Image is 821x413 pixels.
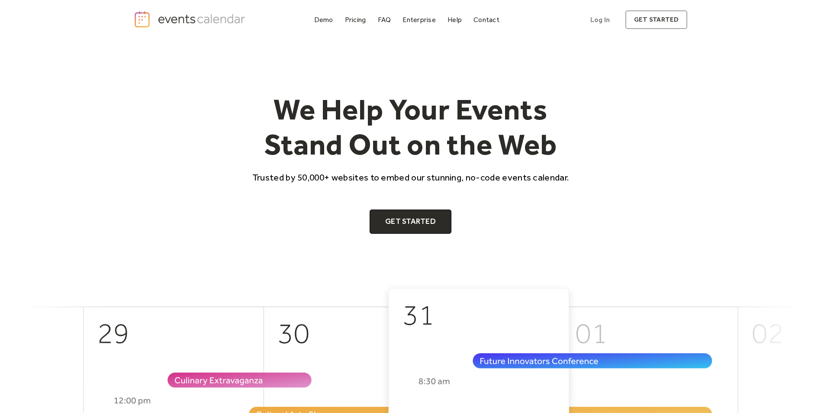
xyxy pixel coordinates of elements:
div: Enterprise [402,17,435,22]
a: FAQ [374,14,395,26]
a: Pricing [341,14,370,26]
a: get started [625,10,687,29]
a: home [134,10,248,28]
div: Demo [314,17,333,22]
h1: We Help Your Events Stand Out on the Web [245,92,577,162]
div: Help [448,17,462,22]
a: Enterprise [399,14,439,26]
a: Contact [470,14,503,26]
div: Pricing [345,17,366,22]
a: Log In [582,10,618,29]
div: FAQ [378,17,391,22]
a: Get Started [370,210,451,234]
a: Help [444,14,465,26]
p: Trusted by 50,000+ websites to embed our stunning, no-code events calendar. [245,171,577,184]
div: Contact [473,17,499,22]
a: Demo [311,14,337,26]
